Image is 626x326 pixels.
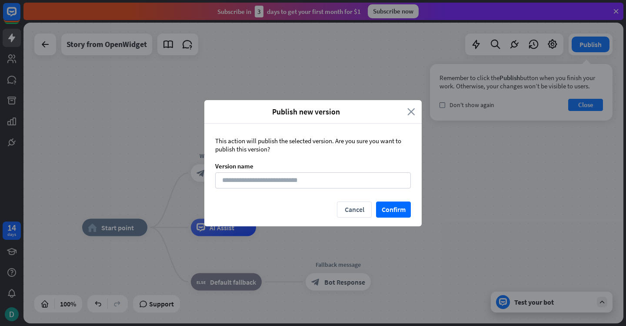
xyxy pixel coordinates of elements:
div: Version name [215,162,411,170]
button: Cancel [337,202,372,218]
div: This action will publish the selected version. Are you sure you want to publish this version? [215,137,411,153]
button: Open LiveChat chat widget [7,3,33,30]
button: Confirm [376,202,411,218]
span: Publish new version [211,107,401,117]
i: close [407,107,415,117]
